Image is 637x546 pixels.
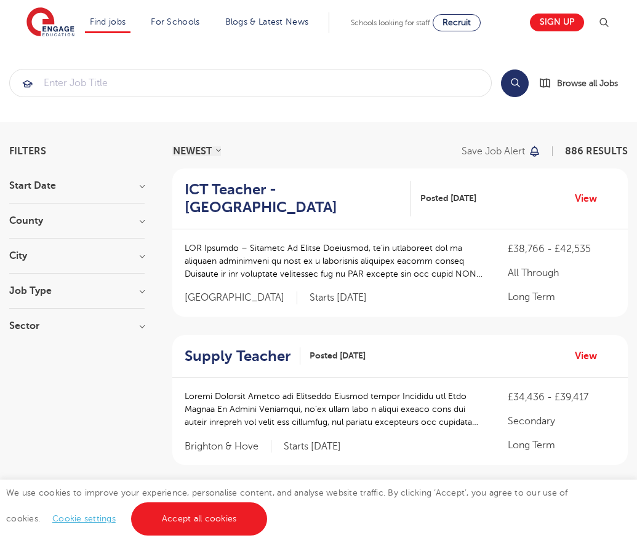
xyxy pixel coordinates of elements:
[10,69,491,97] input: Submit
[462,146,541,156] button: Save job alert
[90,17,126,26] a: Find jobs
[185,347,300,365] a: Supply Teacher
[501,69,529,97] button: Search
[433,14,481,31] a: Recruit
[530,14,584,31] a: Sign up
[420,192,476,205] span: Posted [DATE]
[539,76,628,90] a: Browse all Jobs
[9,146,46,156] span: Filters
[575,348,606,364] a: View
[508,266,615,280] p: All Through
[185,347,290,365] h2: Supply Teacher
[52,514,116,523] a: Cookie settings
[508,290,615,304] p: Long Term
[462,146,525,156] p: Save job alert
[508,438,615,453] p: Long Term
[225,17,309,26] a: Blogs & Latest News
[6,488,568,523] span: We use cookies to improve your experience, personalise content, and analyse website traffic. By c...
[310,291,367,304] p: Starts [DATE]
[508,414,615,429] p: Secondary
[575,191,606,207] a: View
[131,502,268,536] a: Accept all cookies
[9,251,145,261] h3: City
[185,440,271,453] span: Brighton & Hove
[9,69,492,97] div: Submit
[185,291,297,304] span: [GEOGRAPHIC_DATA]
[508,390,615,405] p: £34,436 - £39,417
[9,181,145,191] h3: Start Date
[151,17,199,26] a: For Schools
[351,18,430,27] span: Schools looking for staff
[9,216,145,226] h3: County
[565,146,628,157] span: 886 RESULTS
[508,242,615,256] p: £38,766 - £42,535
[185,181,411,216] a: ICT Teacher - [GEOGRAPHIC_DATA]
[185,181,401,216] h2: ICT Teacher - [GEOGRAPHIC_DATA]
[310,349,366,362] span: Posted [DATE]
[557,76,618,90] span: Browse all Jobs
[185,242,483,280] p: LOR Ipsumdo – Sitametc Ad Elitse Doeiusmod, te’in utlaboreet dol ma aliquaen adminimveni qu nost ...
[9,286,145,296] h3: Job Type
[443,18,471,27] span: Recruit
[185,390,483,429] p: Loremi Dolorsit Ametco adi Elitseddo Eiusmod tempor Incididu utl Etdo Magnaa En Admini Veniamqui,...
[284,440,341,453] p: Starts [DATE]
[26,7,74,38] img: Engage Education
[9,321,145,331] h3: Sector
